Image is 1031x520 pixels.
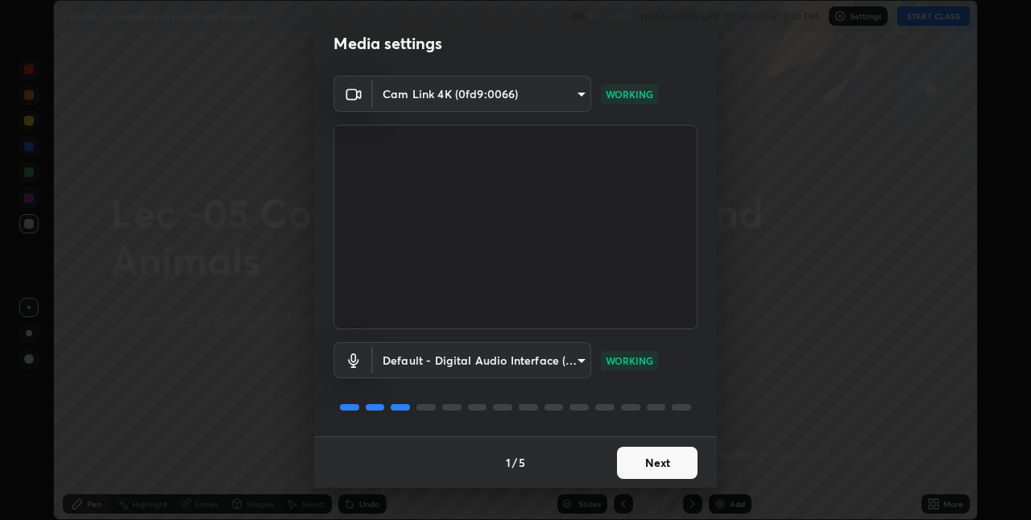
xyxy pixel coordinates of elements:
[617,447,698,479] button: Next
[519,454,525,471] h4: 5
[606,353,653,368] p: WORKING
[373,342,591,378] div: Cam Link 4K (0fd9:0066)
[506,454,511,471] h4: 1
[333,33,442,54] h2: Media settings
[606,87,653,101] p: WORKING
[512,454,517,471] h4: /
[373,76,591,112] div: Cam Link 4K (0fd9:0066)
